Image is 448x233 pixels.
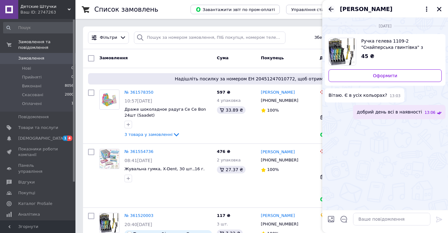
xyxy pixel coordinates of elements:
div: [PHONE_NUMBER] [260,156,300,164]
span: Завантажити звіт по пром-оплаті [196,7,275,12]
span: 8056 [65,83,74,89]
img: 6305745735_w640_h640_ruchka-geleva-1109-2.jpg [329,38,356,65]
span: Панель управління [18,163,58,174]
span: Оплачені [22,101,42,107]
span: 4 упаковка [217,98,241,103]
a: Фото товару [99,90,119,110]
span: Надішліть посилку за номером ЕН 20451247010772, щоб отримати оплату [91,76,433,82]
span: 08:41[DATE] [124,158,152,163]
span: 13:03 10.09.2025 [390,93,401,99]
a: № 361578350 [124,90,153,95]
span: Аналітика [18,212,40,217]
span: 20:40[DATE] [124,222,152,227]
div: [PHONE_NUMBER] [260,96,300,105]
span: Збережені фільтри: [314,35,357,41]
span: Фільтри [100,35,117,41]
a: [PERSON_NAME] [261,90,295,96]
span: 597 ₴ [217,90,230,95]
button: Управління статусами [286,5,344,14]
span: Замовлення [18,55,44,61]
input: Пошук за номером замовлення, ПІБ покупця, номером телефону, Email, номером накладної [134,32,285,44]
span: Відгуки [18,179,35,185]
button: Закрити [435,5,443,13]
img: Фото товару [100,92,119,106]
span: Покупці [18,190,35,196]
span: Доставка та оплата [320,55,366,60]
span: 45 ₴ [361,53,374,59]
span: 2 упаковка [217,158,241,162]
span: 100% [267,167,279,172]
span: 1 [71,101,74,107]
span: Управління статусами [291,7,339,12]
a: Жувальна гумка, X-Dent, 30 шт.,16 г. [124,166,205,171]
span: Повідомлення [18,114,49,120]
span: 2000 [65,92,74,98]
div: 10.09.2025 [325,23,445,29]
a: № 361520003 [124,213,153,218]
span: Детские Штучки [20,4,68,9]
span: 117 ₴ [217,213,230,218]
span: Ручка гелева 1109-2 "Снайперська гвинтівка" з фонариком, синя [361,38,437,50]
a: № 361554736 [124,149,153,154]
a: Оформити [329,69,442,82]
a: [PERSON_NAME] [261,213,295,219]
span: Покупець [261,55,284,60]
div: 33.89 ₴ [217,106,246,114]
span: Замовлення та повідомлення [18,39,75,50]
span: Виконані [22,83,41,89]
button: Відкрити шаблони відповідей [340,215,348,223]
a: Драже шоколадное радуга Ce Ce Bon 24шт (Saadet) [124,107,206,118]
a: [PERSON_NAME] [261,149,295,155]
span: Вітаю. Є в усіх кольорах? [329,92,387,99]
a: 3 товара у замовленні [124,132,180,137]
button: [PERSON_NAME] [340,5,430,13]
span: 4 [67,136,72,141]
span: 476 ₴ [217,149,230,154]
img: Фото товару [100,213,119,233]
span: Прийняті [22,74,41,80]
a: Фото товару [99,213,119,233]
span: Товари та послуги [18,125,58,131]
span: [DEMOGRAPHIC_DATA] [18,136,65,141]
span: Замовлення [99,55,128,60]
span: Показники роботи компанії [18,146,58,158]
span: Каталог ProSale [18,201,52,207]
button: Назад [327,5,335,13]
span: [PERSON_NAME] [340,5,392,13]
div: Ваш ID: 2747263 [20,9,75,15]
img: Фото товару [100,149,119,169]
input: Пошук [3,22,74,33]
a: Фото товару [99,149,119,169]
span: [DATE] [376,24,394,29]
span: 3 товара у замовленні [124,132,173,137]
span: 1 [63,136,68,141]
a: Переглянути товар [329,38,442,66]
h1: Список замовлень [94,6,158,13]
span: 0 [71,74,74,80]
button: Завантажити звіт по пром-оплаті [191,5,280,14]
span: 0 [71,66,74,71]
span: добрий день всі в наявності [357,109,422,115]
span: 3 шт. [217,222,228,226]
span: Нові [22,66,31,71]
span: Скасовані [22,92,43,98]
span: 100% [267,108,279,113]
span: Cума [217,55,229,60]
div: [PHONE_NUMBER] [260,220,300,228]
div: 27.37 ₴ [217,166,246,173]
span: 13:06 10.09.2025 [424,110,435,115]
span: 10:57[DATE] [124,98,152,103]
